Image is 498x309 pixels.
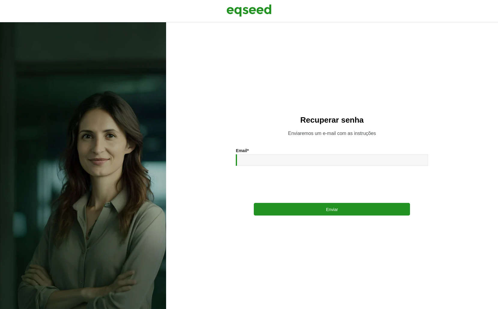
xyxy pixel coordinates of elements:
[226,3,272,18] img: EqSeed Logo
[178,130,486,136] p: Enviaremos um e-mail com as instruções
[254,203,410,216] button: Enviar
[178,116,486,124] h2: Recuperar senha
[286,172,378,195] iframe: reCAPTCHA
[247,148,249,153] span: Este campo é obrigatório.
[236,148,249,153] label: Email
